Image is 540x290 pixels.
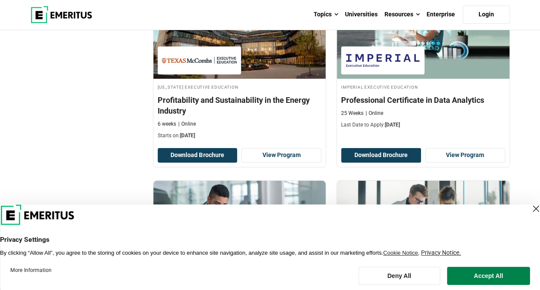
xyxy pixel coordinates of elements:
[180,133,195,139] span: [DATE]
[341,95,505,105] h4: Professional Certificate in Data Analytics
[341,110,363,117] p: 25 Weeks
[366,110,383,117] p: Online
[178,120,196,128] p: Online
[341,83,505,90] h4: Imperial Executive Education
[385,122,400,128] span: [DATE]
[158,132,322,139] p: Starts on:
[337,181,509,267] img: Clinical Development Strategies: Beyond Clinical Trials | Online Digital Transformation Course
[341,121,505,129] p: Last Date to Apply:
[241,148,321,163] a: View Program
[158,120,176,128] p: 6 weeks
[341,148,421,163] button: Download Brochure
[162,51,237,70] img: Texas Executive Education
[425,148,505,163] a: View Program
[153,181,326,267] img: Finance and Accounting for the Nonfinancial Professional | Online Finance Course
[158,95,322,116] h4: Profitability and Sustainability in the Energy Industry
[463,6,510,24] a: Login
[158,83,322,90] h4: [US_STATE] Executive Education
[158,148,238,163] button: Download Brochure
[345,51,420,70] img: Imperial Executive Education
